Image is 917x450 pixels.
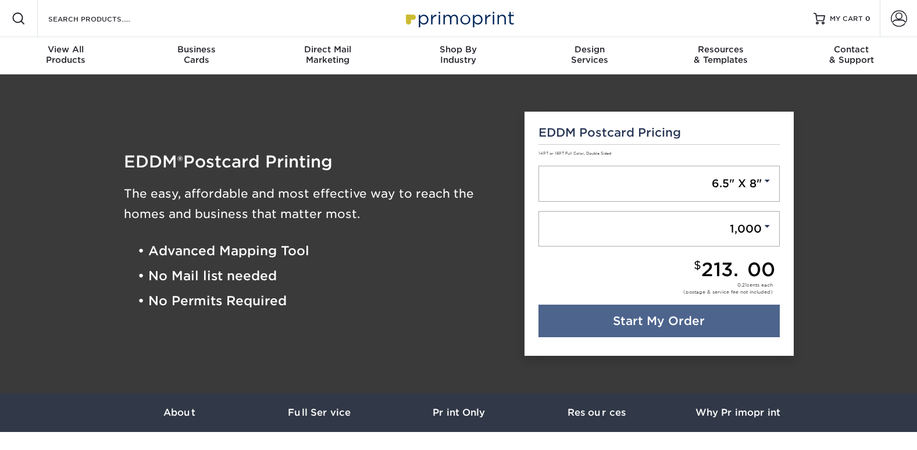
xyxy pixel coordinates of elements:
[389,407,529,418] h3: Print Only
[131,44,262,55] span: Business
[124,184,508,224] h3: The easy, affordable and most effective way to reach the homes and business that matter most.
[131,44,262,65] div: Cards
[138,263,508,288] li: • No Mail list needed
[262,44,393,55] span: Direct Mail
[737,282,747,288] span: 0.21
[524,44,655,65] div: Services
[538,211,780,247] a: 1,000
[786,44,917,65] div: & Support
[389,393,529,432] a: Print Only
[655,44,786,65] div: & Templates
[668,393,808,432] a: Why Primoprint
[47,12,160,26] input: SEARCH PRODUCTS.....
[529,407,668,418] h3: Resources
[538,305,780,337] a: Start My Order
[177,153,183,170] span: ®
[249,393,389,432] a: Full Service
[262,44,393,65] div: Marketing
[524,44,655,55] span: Design
[683,281,773,295] div: cents each (postage & service fee not included)
[786,37,917,74] a: Contact& Support
[138,238,508,263] li: • Advanced Mapping Tool
[529,393,668,432] a: Resources
[830,14,863,24] span: MY CART
[249,407,389,418] h3: Full Service
[668,407,808,418] h3: Why Primoprint
[655,44,786,55] span: Resources
[393,44,524,65] div: Industry
[786,44,917,55] span: Contact
[538,166,780,202] a: 6.5" X 8"
[538,126,780,140] h5: EDDM Postcard Pricing
[262,37,393,74] a: Direct MailMarketing
[655,37,786,74] a: Resources& Templates
[538,151,611,156] small: 14PT or 16PT Full Color, Double Sided
[393,44,524,55] span: Shop By
[865,15,870,23] span: 0
[138,289,508,314] li: • No Permits Required
[131,37,262,74] a: BusinessCards
[110,407,249,418] h3: About
[694,259,701,272] small: $
[110,393,249,432] a: About
[524,37,655,74] a: DesignServices
[701,258,775,281] span: 213.00
[393,37,524,74] a: Shop ByIndustry
[124,153,508,170] h1: EDDM Postcard Printing
[401,6,517,31] img: Primoprint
